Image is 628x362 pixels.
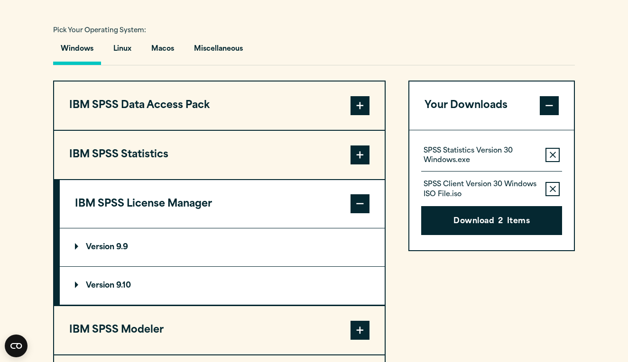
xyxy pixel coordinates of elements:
div: Your Downloads [409,130,574,251]
span: 2 [498,216,503,228]
button: IBM SPSS Data Access Pack [54,81,385,130]
button: Download2Items [421,206,562,235]
button: IBM SPSS Statistics [54,131,385,179]
button: Your Downloads [409,81,574,130]
button: IBM SPSS Modeler [54,306,385,354]
p: SPSS Statistics Version 30 Windows.exe [424,146,538,165]
summary: Version 9.9 [60,228,385,266]
button: Open CMP widget [5,335,28,357]
button: Macos [144,38,182,65]
button: Linux [106,38,139,65]
p: Version 9.10 [75,282,131,290]
span: Pick Your Operating System: [53,27,146,34]
p: Version 9.9 [75,244,128,251]
p: SPSS Client Version 30 Windows ISO File.iso [424,180,538,199]
div: IBM SPSS License Manager [60,228,385,305]
button: IBM SPSS License Manager [60,180,385,228]
button: Windows [53,38,101,65]
button: Miscellaneous [186,38,250,65]
summary: Version 9.10 [60,267,385,305]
